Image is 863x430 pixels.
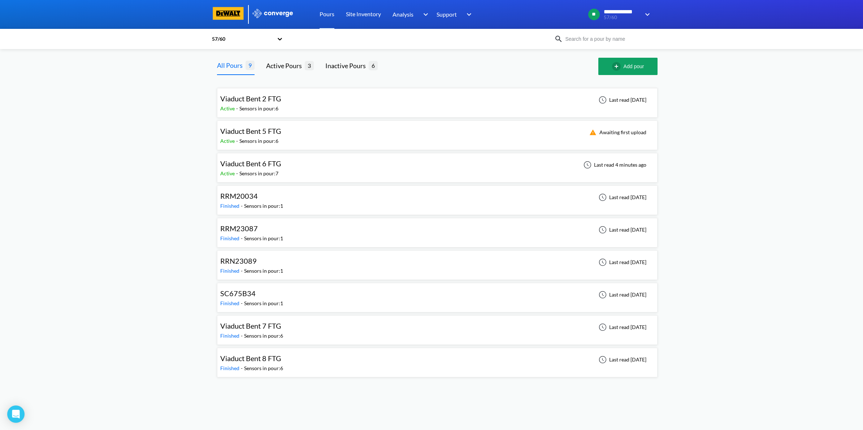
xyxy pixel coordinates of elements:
div: Sensors in pour: 1 [244,299,283,307]
img: add-circle-outline.svg [612,62,624,71]
div: Sensors in pour: 1 [244,202,283,210]
div: Sensors in pour: 6 [244,332,283,340]
span: RRM20034 [220,192,258,200]
img: downArrow.svg [462,10,473,19]
span: - [241,300,244,306]
span: Finished [220,268,241,274]
div: Awaiting first upload [585,128,649,137]
div: Last read [DATE] [595,355,649,364]
div: Last read [DATE] [595,96,649,104]
span: RRM23087 [220,224,258,233]
div: Sensors in pour: 6 [244,364,283,372]
a: RRM23087Finished-Sensors in pour:1Last read [DATE] [217,226,658,232]
a: Viaduct Bent 7 FTGFinished-Sensors in pour:6Last read [DATE] [217,324,658,330]
div: Sensors in pour: 1 [244,234,283,242]
input: Search for a pour by name [563,35,650,43]
img: logo_ewhite.svg [252,9,294,18]
div: Last read [DATE] [595,193,649,202]
a: Viaduct Bent 5 FTGActive-Sensors in pour:6Awaiting first upload [217,129,658,135]
span: 9 [246,61,255,70]
span: Finished [220,300,241,306]
button: Add pour [598,58,658,75]
img: icon-search.svg [554,35,563,43]
span: Finished [220,333,241,339]
span: - [236,105,239,111]
span: Active [220,138,236,144]
span: Viaduct Bent 5 FTG [220,127,281,135]
span: - [241,268,244,274]
span: - [241,365,244,371]
div: Active Pours [266,61,305,71]
img: logo-dewalt.svg [211,7,245,20]
span: - [241,235,244,241]
a: Viaduct Bent 8 FTGFinished-Sensors in pour:6Last read [DATE] [217,356,658,362]
div: Last read [DATE] [595,290,649,299]
div: Last read 4 minutes ago [580,161,649,169]
a: Viaduct Bent 6 FTGActive-Sensors in pour:7Last read 4 minutes ago [217,161,658,167]
span: - [241,333,244,339]
div: Sensors in pour: 6 [239,137,278,145]
a: RRN23089Finished-Sensors in pour:1Last read [DATE] [217,259,658,265]
span: Support [437,10,457,19]
img: downArrow.svg [419,10,430,19]
span: Viaduct Bent 7 FTG [220,321,281,330]
span: 6 [369,61,378,70]
div: Sensors in pour: 1 [244,267,283,275]
span: 3 [305,61,314,70]
span: - [241,203,244,209]
div: Sensors in pour: 7 [239,170,278,177]
span: Active [220,105,236,111]
div: All Pours [217,60,246,70]
span: Viaduct Bent 8 FTG [220,354,281,363]
span: Finished [220,203,241,209]
img: downArrow.svg [640,10,652,19]
div: Last read [DATE] [595,323,649,332]
div: Last read [DATE] [595,258,649,267]
span: Viaduct Bent 6 FTG [220,159,281,168]
span: 57/60 [604,15,640,20]
a: RRM20034Finished-Sensors in pour:1Last read [DATE] [217,194,658,200]
div: 57/60 [211,35,273,43]
span: Viaduct Bent 2 FTG [220,94,281,103]
span: Analysis [393,10,413,19]
div: Sensors in pour: 6 [239,105,278,113]
span: - [236,138,239,144]
div: Open Intercom Messenger [7,405,25,423]
span: Finished [220,365,241,371]
a: SC675B34Finished-Sensors in pour:1Last read [DATE] [217,291,658,297]
span: Finished [220,235,241,241]
a: Viaduct Bent 2 FTGActive-Sensors in pour:6Last read [DATE] [217,96,658,102]
div: Inactive Pours [325,61,369,71]
div: Last read [DATE] [595,225,649,234]
span: SC675B34 [220,289,256,298]
span: Active [220,170,236,176]
span: - [236,170,239,176]
span: RRN23089 [220,256,257,265]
